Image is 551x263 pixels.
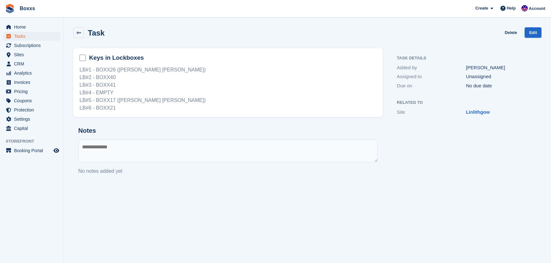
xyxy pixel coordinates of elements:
[466,109,490,115] a: Linlithgow
[505,27,517,38] a: Delete
[14,146,52,155] span: Booking Portal
[14,69,52,78] span: Analytics
[466,82,535,90] div: No due date
[397,100,535,105] h2: Related to
[529,5,545,12] span: Account
[14,59,52,68] span: CRM
[78,168,122,174] span: No notes added yet
[3,50,60,59] a: menu
[3,146,60,155] a: menu
[3,41,60,50] a: menu
[3,69,60,78] a: menu
[466,73,535,80] div: Unassigned
[89,54,144,62] h2: Keys in Lockboxes
[3,96,60,105] a: menu
[3,59,60,68] a: menu
[397,73,466,80] div: Assigned to
[507,5,516,11] span: Help
[14,50,52,59] span: Sites
[14,87,52,96] span: Pricing
[3,87,60,96] a: menu
[3,105,60,114] a: menu
[397,56,535,61] h2: Task Details
[397,64,466,71] div: Added by
[3,115,60,124] a: menu
[88,29,105,37] h2: Task
[80,66,376,112] div: LB#1 - BOXX26 ([PERSON_NAME] [PERSON_NAME]) LB#2 - BOXX40 LB#3 - BOXX41 LB#4 - EMPTY LB#5 - BOXX1...
[78,127,378,134] h2: Notes
[397,109,466,116] div: Site
[3,124,60,133] a: menu
[14,124,52,133] span: Capital
[14,78,52,87] span: Invoices
[52,147,60,154] a: Preview store
[3,32,60,41] a: menu
[14,23,52,31] span: Home
[521,5,528,11] img: Jamie Malcolm
[17,3,38,14] a: Boxxs
[14,115,52,124] span: Settings
[3,23,60,31] a: menu
[397,82,466,90] div: Due on
[14,105,52,114] span: Protection
[14,32,52,41] span: Tasks
[14,41,52,50] span: Subscriptions
[475,5,488,11] span: Create
[6,138,63,145] span: Storefront
[3,78,60,87] a: menu
[5,4,15,13] img: stora-icon-8386f47178a22dfd0bd8f6a31ec36ba5ce8667c1dd55bd0f319d3a0aa187defe.svg
[525,27,541,38] a: Edit
[14,96,52,105] span: Coupons
[466,64,535,71] div: [PERSON_NAME]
